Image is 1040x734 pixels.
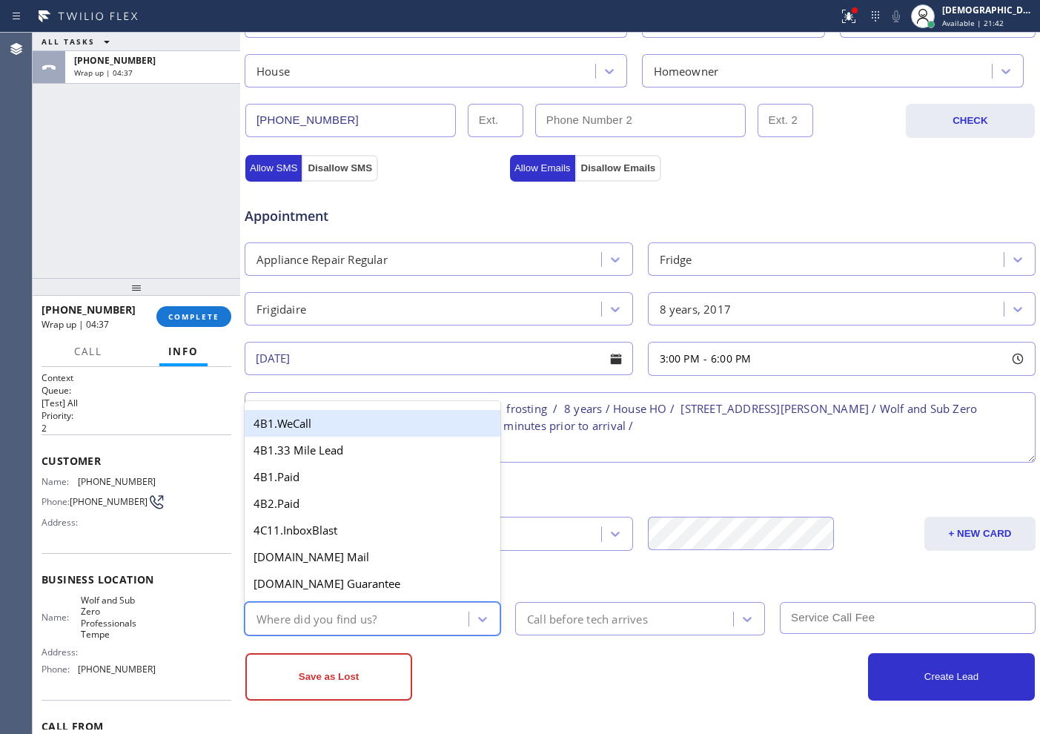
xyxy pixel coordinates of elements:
button: Create Lead [868,653,1035,701]
span: ALL TASKS [42,36,95,47]
h1: Context [42,371,231,384]
span: Phone: [42,664,78,675]
div: Where did you find us? [256,610,377,627]
div: House [256,62,290,79]
div: Homeowner [654,62,719,79]
div: [DEMOGRAPHIC_DATA][PERSON_NAME] [942,4,1036,16]
div: 4B1.WeCall [245,410,500,437]
div: [DOMAIN_NAME] Guarantee [245,570,500,597]
input: Phone Number [245,104,456,137]
span: [PHONE_NUMBER] [74,54,156,67]
input: Ext. 2 [758,104,813,137]
span: Customer [42,454,231,468]
button: Disallow SMS [302,155,378,182]
span: Name: [42,612,81,623]
input: Ext. [468,104,523,137]
span: Wrap up | 04:37 [42,318,109,331]
h2: Queue: [42,384,231,397]
div: 4C11.InboxBlast [245,517,500,543]
span: COMPLETE [168,311,219,322]
span: Info [168,345,199,358]
button: Allow Emails [510,155,575,182]
div: 4B1.33 Mile Lead [245,437,500,463]
span: Call From [42,719,231,733]
div: 4B1.Paid [245,463,500,490]
input: Phone Number 2 [535,104,746,137]
div: Other [247,566,1033,586]
button: Call [65,337,111,366]
span: Address: [42,647,81,658]
span: - [703,351,707,366]
div: Call before tech arrives [527,610,648,627]
div: 4B2.Paid [245,490,500,517]
p: 2 [42,422,231,434]
span: Wrap up | 04:37 [74,67,133,78]
span: 6:00 PM [711,351,751,366]
span: Call [74,345,102,358]
p: [Test] All [42,397,231,409]
span: Business location [42,572,231,586]
div: Frigidaire [256,300,306,317]
input: Service Call Fee [780,602,1036,634]
textarea: 3-6 / $75 / Frigidaire/ Freezer / freezer is over frosting / 8 years / House HO / [STREET_ADDRESS... [245,392,1036,463]
div: 8 years, 2017 [660,300,732,317]
button: Mute [886,6,907,27]
h2: Priority: [42,409,231,422]
span: Appointment [245,206,506,226]
div: [DOMAIN_NAME] Mail [245,543,500,570]
span: Address: [42,517,81,528]
span: Phone: [42,496,70,507]
button: Allow SMS [245,155,302,182]
span: [PHONE_NUMBER] [78,664,156,675]
button: CHECK [906,104,1035,138]
span: Available | 21:42 [942,18,1004,28]
button: Disallow Emails [575,155,662,182]
div: Credit card [247,480,1033,500]
button: Info [159,337,208,366]
div: Appliance Repair Regular [256,251,388,268]
span: [PHONE_NUMBER] [78,476,156,487]
button: COMPLETE [156,306,231,327]
button: + NEW CARD [924,517,1036,551]
span: [PHONE_NUMBER] [70,496,148,507]
button: Save as Lost [245,653,412,701]
div: Fridge [660,251,692,268]
input: - choose date - [245,342,633,375]
span: Name: [42,476,78,487]
button: ALL TASKS [33,33,125,50]
div: [DOMAIN_NAME] Guarantee [245,597,500,624]
span: [PHONE_NUMBER] [42,302,136,317]
span: 3:00 PM [660,351,700,366]
span: Wolf and Sub Zero Professionals Tempe [81,595,155,641]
